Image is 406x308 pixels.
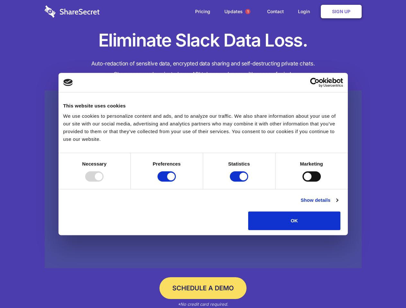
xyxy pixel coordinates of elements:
img: logo-wordmark-white-trans-d4663122ce5f474addd5e946df7df03e33cb6a1c49d2221995e7729f52c070b2.svg [45,5,100,18]
strong: Statistics [228,161,250,167]
a: Usercentrics Cookiebot - opens in a new window [287,78,343,87]
h4: Auto-redaction of sensitive data, encrypted data sharing and self-destructing private chats. Shar... [45,58,362,80]
a: Wistia video thumbnail [45,90,362,269]
strong: Necessary [82,161,107,167]
a: Contact [261,2,290,21]
button: OK [248,211,340,230]
a: Show details [301,196,338,204]
a: Login [292,2,320,21]
a: Sign Up [321,5,362,18]
img: logo [63,79,73,86]
div: We use cookies to personalize content and ads, and to analyze our traffic. We also share informat... [63,112,343,143]
div: This website uses cookies [63,102,343,110]
a: Schedule a Demo [159,277,247,299]
a: Pricing [189,2,217,21]
strong: Preferences [153,161,181,167]
h1: Eliminate Slack Data Loss. [45,29,362,52]
span: 1 [245,9,250,14]
strong: Marketing [300,161,323,167]
em: *No credit card required. [178,302,228,307]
